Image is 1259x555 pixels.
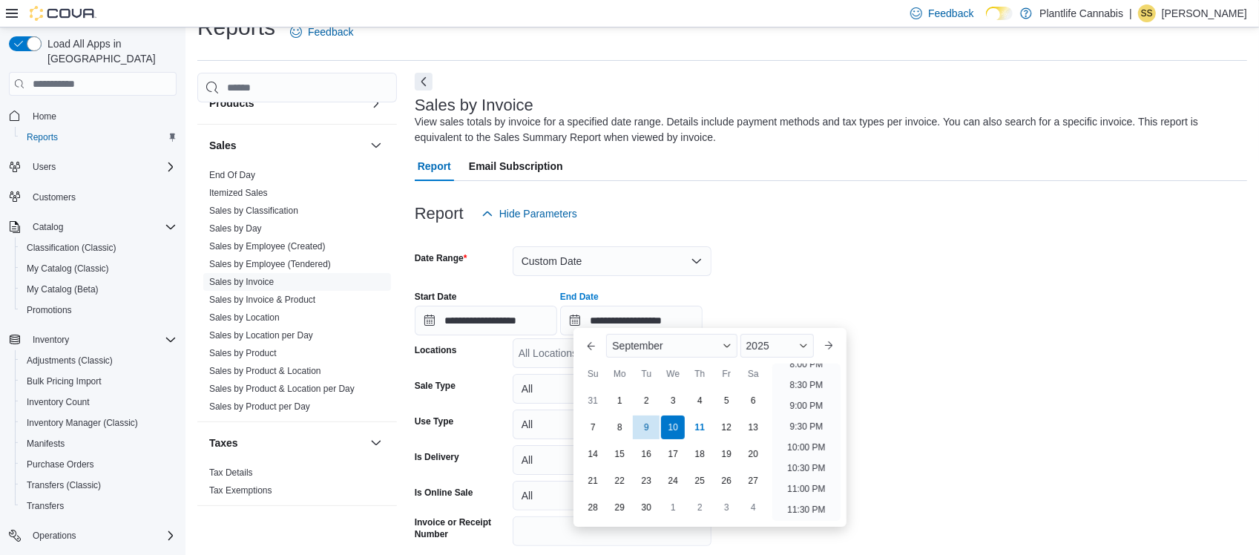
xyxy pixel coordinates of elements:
[367,137,385,154] button: Sales
[209,240,326,252] span: Sales by Employee (Created)
[21,414,144,432] a: Inventory Manager (Classic)
[581,442,605,466] div: day-14
[209,436,238,450] h3: Taxes
[634,442,658,466] div: day-16
[209,401,310,413] span: Sales by Product per Day
[27,459,94,470] span: Purchase Orders
[21,393,96,411] a: Inventory Count
[15,371,183,392] button: Bulk Pricing Import
[33,161,56,173] span: Users
[714,469,738,493] div: day-26
[209,205,298,217] span: Sales by Classification
[1162,4,1247,22] p: [PERSON_NAME]
[714,442,738,466] div: day-19
[740,334,814,358] div: Button. Open the year selector. 2025 is currently selected.
[15,350,183,371] button: Adjustments (Classic)
[21,435,70,453] a: Manifests
[209,170,255,180] a: End Of Day
[21,456,100,473] a: Purchase Orders
[21,301,177,319] span: Promotions
[27,158,62,176] button: Users
[27,188,82,206] a: Customers
[367,94,385,112] button: Products
[415,516,507,540] label: Invoice or Receipt Number
[27,331,75,349] button: Inventory
[27,375,102,387] span: Bulk Pricing Import
[928,6,973,21] span: Feedback
[581,496,605,519] div: day-28
[284,17,359,47] a: Feedback
[581,416,605,439] div: day-7
[661,469,685,493] div: day-24
[209,138,364,153] button: Sales
[209,436,364,450] button: Taxes
[15,475,183,496] button: Transfers (Classic)
[209,330,313,341] a: Sales by Location per Day
[781,480,831,498] li: 11:00 PM
[21,497,177,515] span: Transfers
[415,344,457,356] label: Locations
[560,306,703,335] input: Press the down key to enter a popover containing a calendar. Press the escape key to close the po...
[714,389,738,413] div: day-5
[661,416,685,439] div: day-10
[209,467,253,479] span: Tax Details
[209,258,331,270] span: Sales by Employee (Tendered)
[209,401,310,412] a: Sales by Product per Day
[746,340,769,352] span: 2025
[15,279,183,300] button: My Catalog (Beta)
[209,276,274,288] span: Sales by Invoice
[415,380,456,392] label: Sale Type
[21,414,177,432] span: Inventory Manager (Classic)
[27,131,58,143] span: Reports
[197,166,397,421] div: Sales
[634,469,658,493] div: day-23
[209,96,254,111] h3: Products
[688,469,711,493] div: day-25
[688,389,711,413] div: day-4
[469,151,563,181] span: Email Subscription
[817,334,841,358] button: Next month
[27,108,62,125] a: Home
[209,485,272,496] a: Tax Exemptions
[27,242,116,254] span: Classification (Classic)
[15,258,183,279] button: My Catalog (Classic)
[714,416,738,439] div: day-12
[21,393,177,411] span: Inventory Count
[209,329,313,341] span: Sales by Location per Day
[415,451,459,463] label: Is Delivery
[21,435,177,453] span: Manifests
[714,496,738,519] div: day-3
[513,445,711,475] button: All
[33,191,76,203] span: Customers
[784,418,829,436] li: 9:30 PM
[15,127,183,148] button: Reports
[27,304,72,316] span: Promotions
[209,138,237,153] h3: Sales
[21,352,177,370] span: Adjustments (Classic)
[209,366,321,376] a: Sales by Product & Location
[209,312,280,324] span: Sales by Location
[21,260,115,277] a: My Catalog (Classic)
[1141,4,1153,22] span: SS
[21,372,108,390] a: Bulk Pricing Import
[209,277,274,287] a: Sales by Invoice
[15,300,183,321] button: Promotions
[415,96,533,114] h3: Sales by Invoice
[209,347,277,359] span: Sales by Product
[476,199,583,229] button: Hide Parameters
[661,496,685,519] div: day-1
[27,283,99,295] span: My Catalog (Beta)
[714,362,738,386] div: Fr
[33,530,76,542] span: Operations
[661,362,685,386] div: We
[3,186,183,208] button: Customers
[3,329,183,350] button: Inventory
[784,355,829,373] li: 8:00 PM
[21,239,122,257] a: Classification (Classic)
[15,454,183,475] button: Purchase Orders
[27,355,113,367] span: Adjustments (Classic)
[15,413,183,433] button: Inventory Manager (Classic)
[209,223,262,234] a: Sales by Day
[581,389,605,413] div: day-31
[209,241,326,252] a: Sales by Employee (Created)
